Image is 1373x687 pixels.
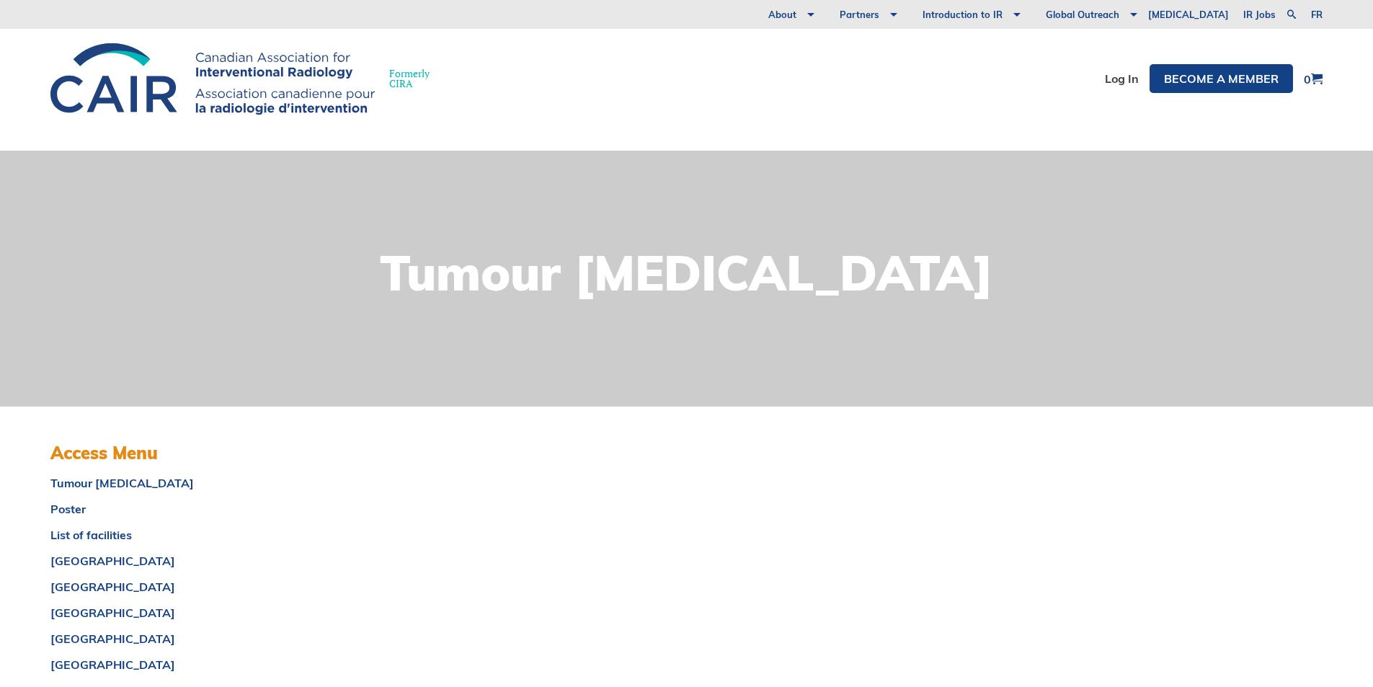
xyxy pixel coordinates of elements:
img: CIRA [50,43,375,115]
h1: Tumour [MEDICAL_DATA] [380,249,993,297]
a: [GEOGRAPHIC_DATA] [50,555,481,567]
span: Formerly CIRA [389,68,430,89]
a: List of facilities [50,529,481,541]
a: Log In [1105,73,1139,84]
a: [GEOGRAPHIC_DATA] [50,659,481,670]
a: [GEOGRAPHIC_DATA] [50,607,481,619]
a: Become a member [1150,64,1293,93]
a: [GEOGRAPHIC_DATA] [50,581,481,593]
a: Poster [50,503,481,515]
a: fr [1311,10,1323,19]
a: 0 [1304,73,1323,85]
a: FormerlyCIRA [50,43,444,115]
h3: Access Menu [50,443,481,464]
a: Tumour [MEDICAL_DATA] [50,477,481,489]
a: [GEOGRAPHIC_DATA] [50,633,481,644]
